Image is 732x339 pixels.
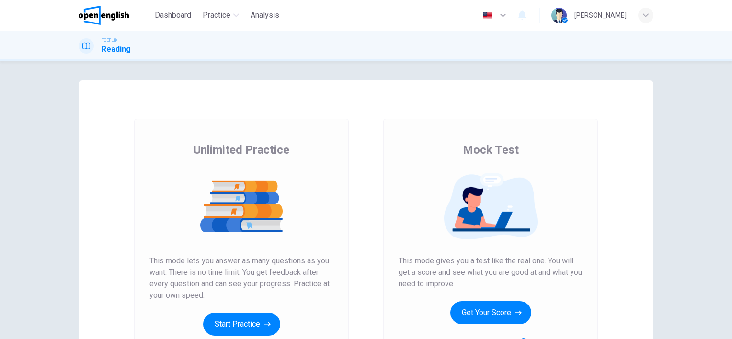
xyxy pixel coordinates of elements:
[79,6,151,25] a: OpenEnglish logo
[102,44,131,55] h1: Reading
[151,7,195,24] button: Dashboard
[203,313,280,336] button: Start Practice
[79,6,129,25] img: OpenEnglish logo
[149,255,333,301] span: This mode lets you answer as many questions as you want. There is no time limit. You get feedback...
[102,37,117,44] span: TOEFL®
[463,142,519,158] span: Mock Test
[450,301,531,324] button: Get Your Score
[574,10,627,21] div: [PERSON_NAME]
[247,7,283,24] button: Analysis
[481,12,493,19] img: en
[199,7,243,24] button: Practice
[251,10,279,21] span: Analysis
[203,10,230,21] span: Practice
[155,10,191,21] span: Dashboard
[194,142,289,158] span: Unlimited Practice
[551,8,567,23] img: Profile picture
[399,255,583,290] span: This mode gives you a test like the real one. You will get a score and see what you are good at a...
